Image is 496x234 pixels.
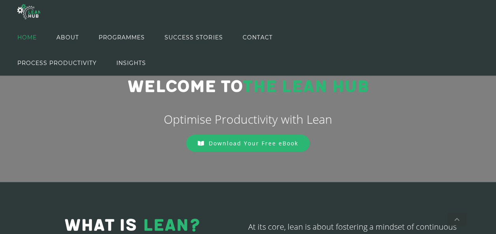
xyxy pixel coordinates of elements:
a: HOME [17,24,37,50]
span: PROGRAMMES [99,20,145,55]
img: The Lean Hub | Optimising productivity with Lean Logo [17,1,40,22]
a: ABOUT [56,24,79,50]
a: PROGRAMMES [99,24,145,50]
span: SUCCESS STORIES [165,20,223,55]
a: SUCCESS STORIES [165,24,223,50]
span: CONTACT [242,20,272,55]
span: INSIGHTS [116,45,146,81]
a: CONTACT [242,24,272,50]
a: Download Your Free eBook [186,135,310,152]
span: Download Your Free eBook [209,139,298,147]
span: Welcome to [127,77,243,97]
span: ABOUT [56,20,79,55]
span: HOME [17,20,37,55]
span: THE LEAN HUB [243,77,369,97]
a: PROCESS PRODUCTIVITY [17,50,97,76]
span: Optimise Productivity with Lean [164,111,332,127]
a: INSIGHTS [116,50,146,76]
nav: Main Menu [17,24,389,76]
span: PROCESS PRODUCTIVITY [17,45,97,81]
